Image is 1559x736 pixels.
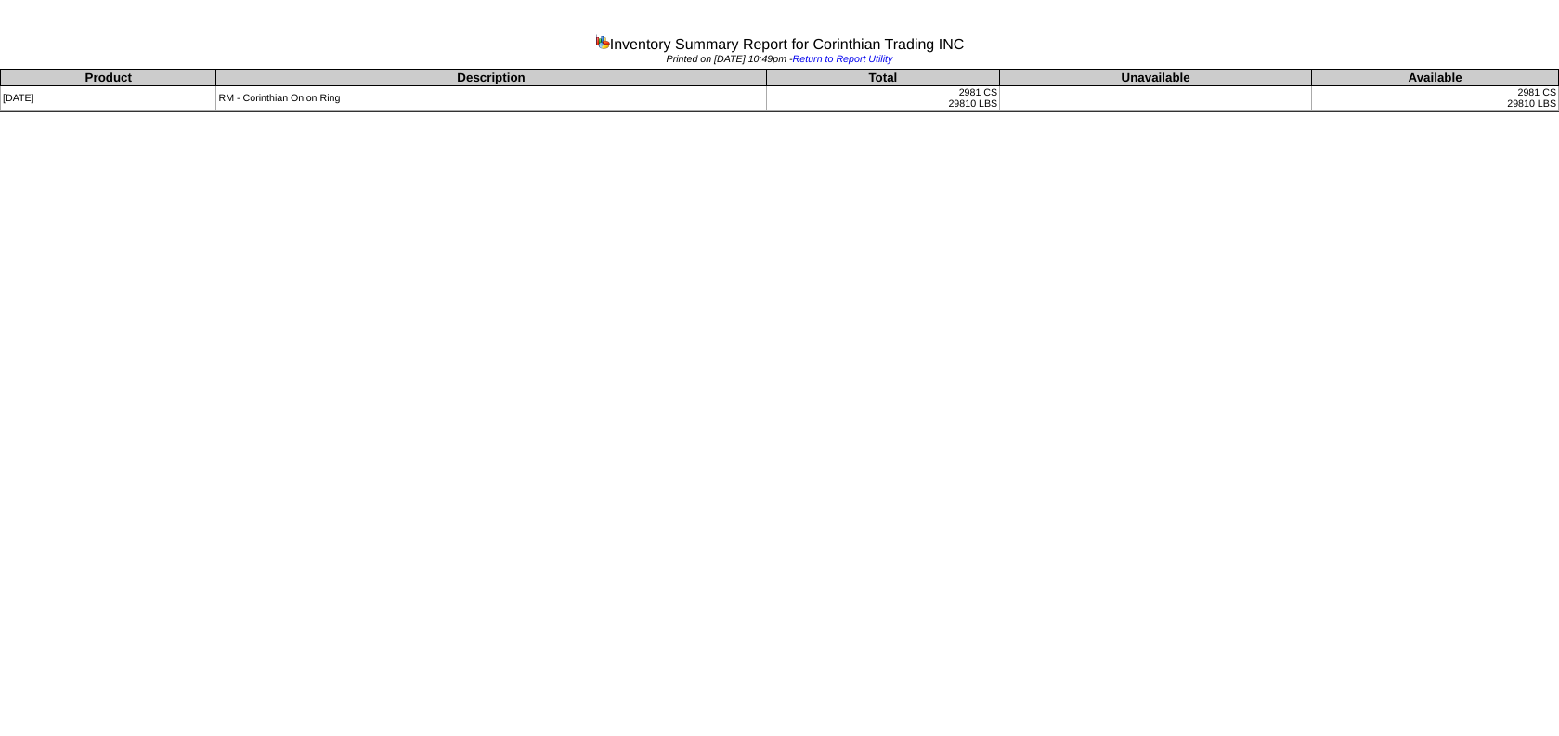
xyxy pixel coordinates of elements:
td: 2981 CS 29810 LBS [766,86,1000,111]
th: Unavailable [1000,70,1312,86]
td: RM - Corinthian Onion Ring [216,86,766,111]
img: graph.gif [595,34,610,49]
th: Total [766,70,1000,86]
th: Available [1312,70,1559,86]
th: Product [1,70,216,86]
td: 2981 CS 29810 LBS [1312,86,1559,111]
th: Description [216,70,766,86]
a: Return to Report Utility [793,54,893,65]
td: [DATE] [1,86,216,111]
